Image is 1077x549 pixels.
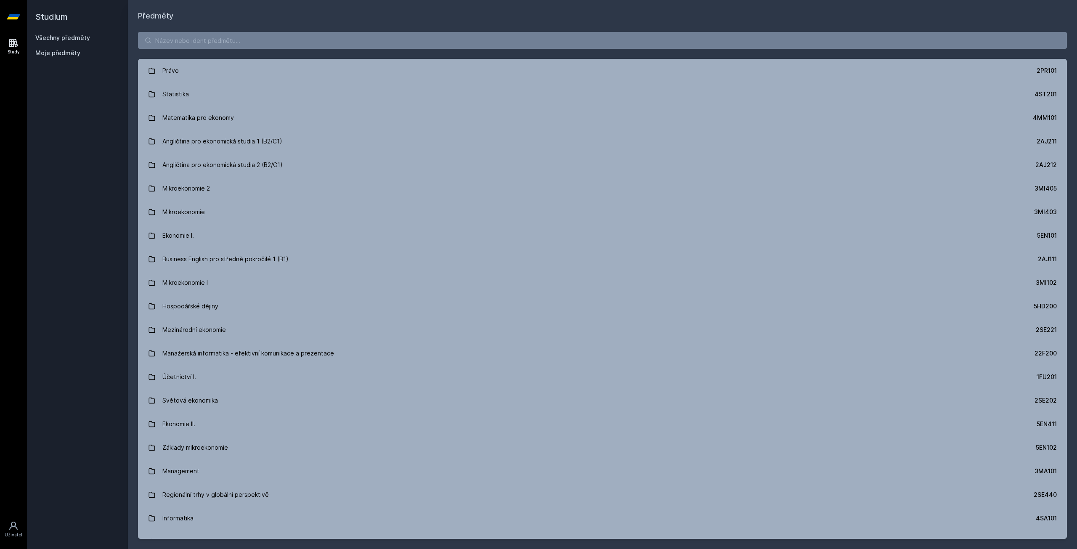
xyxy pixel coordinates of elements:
[138,224,1067,247] a: Ekonomie I. 5EN101
[138,32,1067,49] input: Název nebo ident předmětu…
[138,247,1067,271] a: Business English pro středně pokročilé 1 (B1) 2AJ111
[162,86,189,103] div: Statistika
[138,153,1067,177] a: Angličtina pro ekonomická studia 2 (B2/C1) 2AJ212
[162,227,194,244] div: Ekonomie I.
[2,34,25,59] a: Study
[1035,467,1057,475] div: 3MA101
[1035,161,1057,169] div: 2AJ212
[1035,90,1057,98] div: 4ST201
[1035,396,1057,405] div: 2SE202
[162,204,205,220] div: Mikroekonomie
[162,62,179,79] div: Právo
[162,439,228,456] div: Základy mikroekonomie
[162,156,283,173] div: Angličtina pro ekonomická studia 2 (B2/C1)
[138,318,1067,342] a: Mezinárodní ekonomie 2SE221
[162,345,334,362] div: Manažerská informatika - efektivní komunikace a prezentace
[2,517,25,542] a: Uživatel
[138,389,1067,412] a: Světová ekonomika 2SE202
[1037,137,1057,146] div: 2AJ211
[1036,326,1057,334] div: 2SE221
[1033,114,1057,122] div: 4MM101
[1037,231,1057,240] div: 5EN101
[138,200,1067,224] a: Mikroekonomie 3MI403
[138,412,1067,436] a: Ekonomie II. 5EN411
[1034,538,1057,546] div: 2OP401
[162,510,194,527] div: Informatika
[1037,66,1057,75] div: 2PR101
[1036,443,1057,452] div: 5EN102
[162,274,208,291] div: Mikroekonomie I
[35,34,90,41] a: Všechny předměty
[162,369,196,385] div: Účetnictví I.
[138,483,1067,507] a: Regionální trhy v globální perspektivě 2SE440
[5,532,22,538] div: Uživatel
[138,130,1067,153] a: Angličtina pro ekonomická studia 1 (B2/C1) 2AJ211
[162,416,195,432] div: Ekonomie II.
[162,133,282,150] div: Angličtina pro ekonomická studia 1 (B2/C1)
[138,342,1067,365] a: Manažerská informatika - efektivní komunikace a prezentace 22F200
[138,271,1067,294] a: Mikroekonomie I 3MI102
[138,59,1067,82] a: Právo 2PR101
[162,463,199,480] div: Management
[138,10,1067,22] h1: Předměty
[162,486,269,503] div: Regionální trhy v globální perspektivě
[162,321,226,338] div: Mezinárodní ekonomie
[1038,255,1057,263] div: 2AJ111
[1035,349,1057,358] div: 22F200
[35,49,80,57] span: Moje předměty
[1034,208,1057,216] div: 3MI403
[138,459,1067,483] a: Management 3MA101
[162,180,210,197] div: Mikroekonomie 2
[138,294,1067,318] a: Hospodářské dějiny 5HD200
[138,82,1067,106] a: Statistika 4ST201
[138,507,1067,530] a: Informatika 4SA101
[1036,514,1057,522] div: 4SA101
[162,251,289,268] div: Business English pro středně pokročilé 1 (B1)
[8,49,20,55] div: Study
[138,436,1067,459] a: Základy mikroekonomie 5EN102
[1034,302,1057,310] div: 5HD200
[1037,420,1057,428] div: 5EN411
[162,392,218,409] div: Světová ekonomika
[138,365,1067,389] a: Účetnictví I. 1FU201
[1034,491,1057,499] div: 2SE440
[1035,184,1057,193] div: 3MI405
[162,298,218,315] div: Hospodářské dějiny
[1036,278,1057,287] div: 3MI102
[138,106,1067,130] a: Matematika pro ekonomy 4MM101
[138,177,1067,200] a: Mikroekonomie 2 3MI405
[1037,373,1057,381] div: 1FU201
[162,109,234,126] div: Matematika pro ekonomy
